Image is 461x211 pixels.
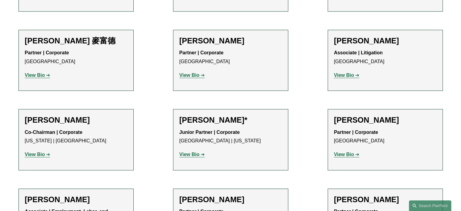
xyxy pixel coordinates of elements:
[179,152,199,157] strong: View Bio
[179,115,282,125] h2: [PERSON_NAME]*
[25,128,127,146] p: [US_STATE] | [GEOGRAPHIC_DATA]
[334,152,359,157] a: View Bio
[409,200,451,211] a: Search this site
[334,195,436,204] h2: [PERSON_NAME]
[179,36,282,46] h2: [PERSON_NAME]
[25,115,127,125] h2: [PERSON_NAME]
[25,73,45,78] strong: View Bio
[334,49,436,66] p: [GEOGRAPHIC_DATA]
[25,130,82,135] strong: Co-Chairman | Corporate
[179,128,282,146] p: [GEOGRAPHIC_DATA] | [US_STATE]
[25,152,50,157] a: View Bio
[179,130,240,135] strong: Junior Partner | Corporate
[25,195,127,204] h2: [PERSON_NAME]
[334,50,383,55] strong: Associate | Litigation
[179,73,205,78] a: View Bio
[334,73,359,78] a: View Bio
[179,152,205,157] a: View Bio
[25,152,45,157] strong: View Bio
[179,195,282,204] h2: [PERSON_NAME]
[179,50,224,55] strong: Partner | Corporate
[334,152,354,157] strong: View Bio
[179,73,199,78] strong: View Bio
[25,36,127,46] h2: [PERSON_NAME] 麥富德
[334,130,378,135] strong: Partner | Corporate
[334,115,436,125] h2: [PERSON_NAME]
[334,36,436,46] h2: [PERSON_NAME]
[334,128,436,146] p: [GEOGRAPHIC_DATA]
[179,49,282,66] p: [GEOGRAPHIC_DATA]
[25,50,69,55] strong: Partner | Corporate
[25,73,50,78] a: View Bio
[25,49,127,66] p: [GEOGRAPHIC_DATA]
[334,73,354,78] strong: View Bio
